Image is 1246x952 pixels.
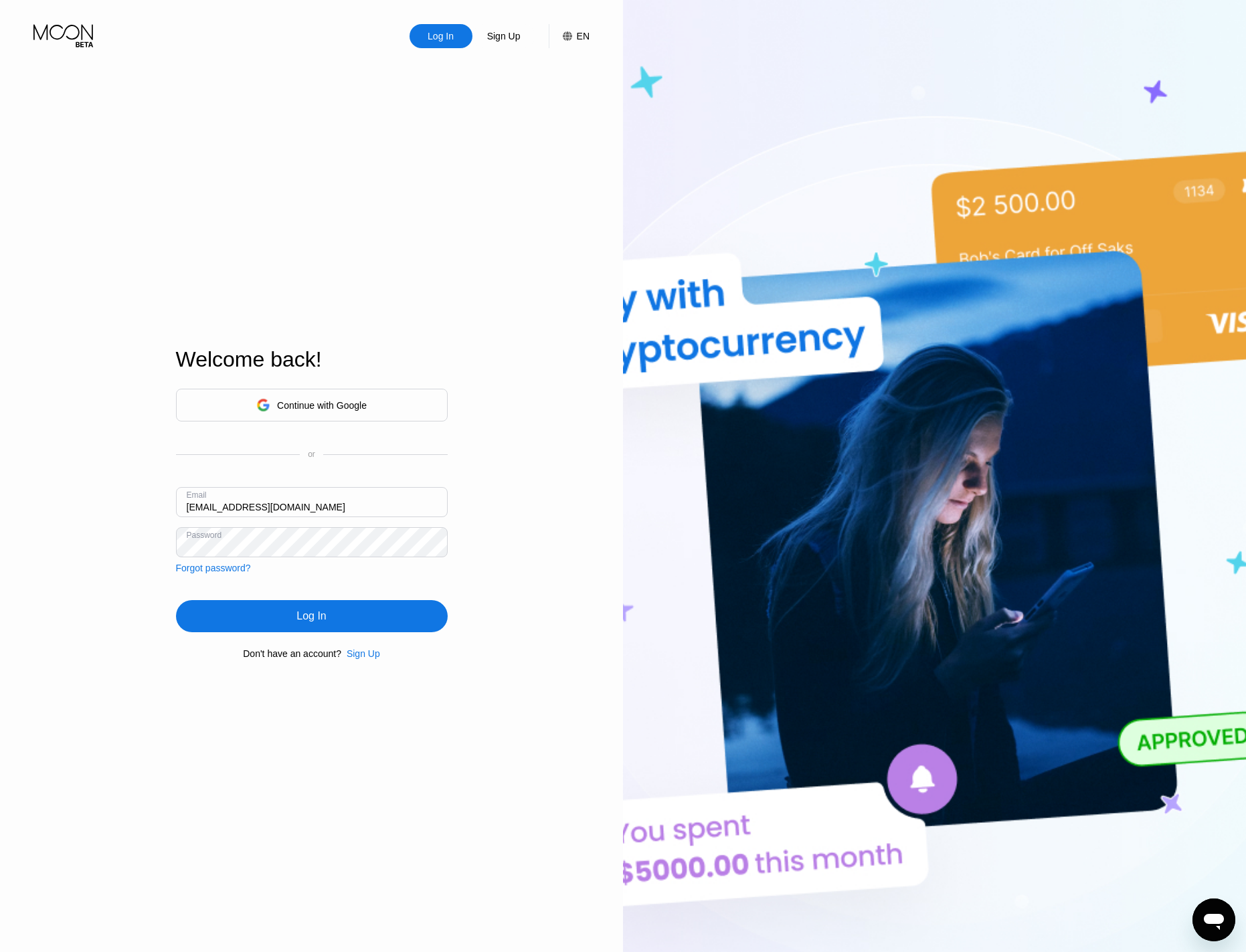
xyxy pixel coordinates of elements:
div: Don't have an account? [243,648,341,659]
div: Sign Up [486,29,522,43]
div: Log In [426,29,455,43]
div: Password [187,531,222,540]
div: EN [549,24,590,48]
div: Sign Up [341,648,380,659]
div: Continue with Google [176,389,448,421]
div: Log In [176,600,448,632]
div: Sign Up [472,24,535,48]
div: EN [577,31,590,41]
div: Log In [296,609,326,623]
div: Continue with Google [277,400,367,411]
div: Forgot password? [176,563,251,573]
iframe: Button to launch messaging window [1192,898,1235,941]
div: Welcome back! [176,347,448,372]
div: Email [187,490,207,500]
div: or [308,450,315,459]
div: Sign Up [347,648,380,659]
div: Log In [410,24,472,48]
